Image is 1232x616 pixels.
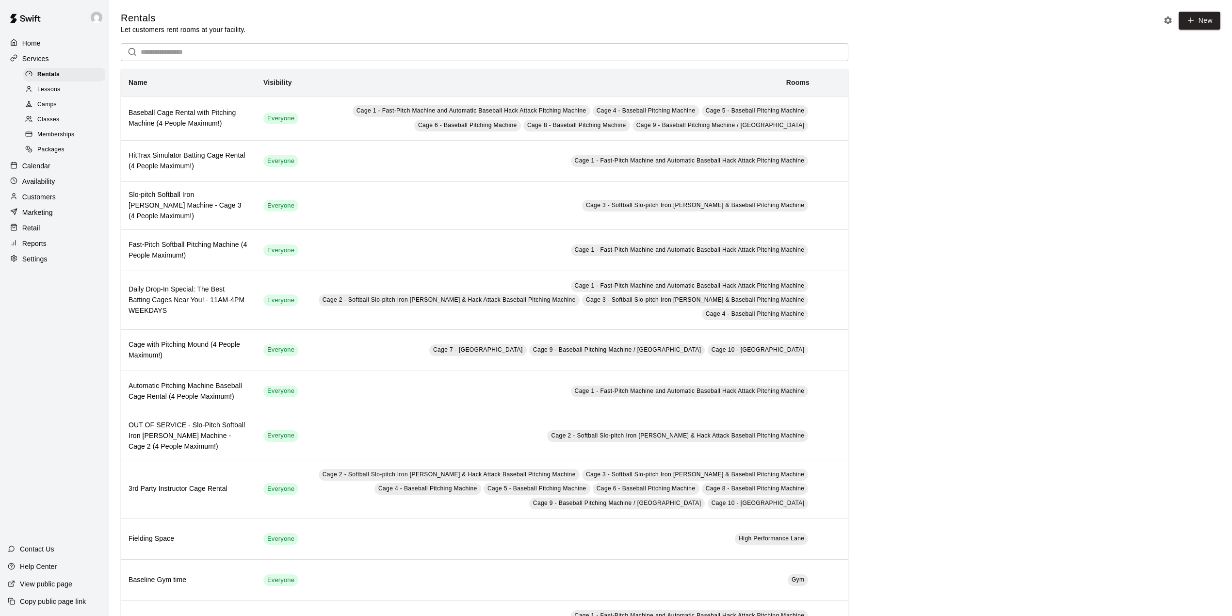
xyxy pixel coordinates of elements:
[22,38,41,48] p: Home
[533,500,701,506] span: Cage 9 - Baseball Pitching Machine / [GEOGRAPHIC_DATA]
[263,387,298,396] span: Everyone
[575,246,805,253] span: Cage 1 - Fast-Pitch Machine and Automatic Baseball Hack Attack Pitching Machine
[8,236,101,251] a: Reports
[487,485,586,492] span: Cage 5 - Baseball Pitching Machine
[586,296,804,303] span: Cage 3 - Softball Slo-pitch Iron [PERSON_NAME] & Baseball Pitching Machine
[712,500,805,506] span: Cage 10 - [GEOGRAPHIC_DATA]
[8,190,101,204] a: Customers
[23,97,109,113] a: Camps
[129,340,248,361] h6: Cage with Pitching Mound (4 People Maximum!)
[129,420,248,452] h6: OUT OF SERVICE - Slo-Pitch Softball Iron [PERSON_NAME] Machine - Cage 2 (4 People Maximum!)
[1179,12,1220,30] a: New
[527,122,626,129] span: Cage 8 - Baseball Pitching Machine
[263,246,298,255] span: Everyone
[263,79,292,86] b: Visibility
[263,113,298,124] div: This service is visible to all of your customers
[263,576,298,585] span: Everyone
[706,310,805,317] span: Cage 4 - Baseball Pitching Machine
[129,381,248,402] h6: Automatic Pitching Machine Baseball Cage Rental (4 People Maximum!)
[129,575,248,585] h6: Baseline Gym time
[263,574,298,586] div: This service is visible to all of your customers
[263,294,298,306] div: This service is visible to all of your customers
[263,483,298,495] div: This service is visible to all of your customers
[739,535,804,542] span: High Performance Lane
[8,252,101,266] a: Settings
[129,484,248,494] h6: 3rd Party Instructor Cage Rental
[378,485,477,492] span: Cage 4 - Baseball Pitching Machine
[263,200,298,211] div: This service is visible to all of your customers
[706,107,805,114] span: Cage 5 - Baseball Pitching Machine
[8,205,101,220] a: Marketing
[22,177,55,186] p: Availability
[22,208,53,217] p: Marketing
[129,284,248,316] h6: Daily Drop-In Special: The Best Batting Cages Near You! - 11AM-4PM WEEKDAYS
[323,296,576,303] span: Cage 2 - Softball Slo-pitch Iron [PERSON_NAME] & Hack Attack Baseball Pitching Machine
[23,67,109,82] a: Rentals
[8,51,101,66] a: Services
[263,431,298,440] span: Everyone
[23,128,109,143] a: Memberships
[23,143,105,157] div: Packages
[129,240,248,261] h6: Fast-Pitch Softball Pitching Machine (4 People Maximum!)
[129,534,248,544] h6: Fielding Space
[37,130,74,140] span: Memberships
[23,68,105,81] div: Rentals
[23,113,109,128] a: Classes
[8,159,101,173] a: Calendar
[575,157,805,164] span: Cage 1 - Fast-Pitch Machine and Automatic Baseball Hack Attack Pitching Machine
[8,36,101,50] div: Home
[23,83,105,97] div: Lessons
[263,345,298,355] span: Everyone
[91,12,102,23] img: Joe Florio
[23,113,105,127] div: Classes
[597,485,696,492] span: Cage 6 - Baseball Pitching Machine
[263,485,298,494] span: Everyone
[37,85,61,95] span: Lessons
[357,107,586,114] span: Cage 1 - Fast-Pitch Machine and Automatic Baseball Hack Attack Pitching Machine
[22,192,56,202] p: Customers
[586,471,804,478] span: Cage 3 - Softball Slo-pitch Iron [PERSON_NAME] & Baseball Pitching Machine
[263,344,298,356] div: This service is visible to all of your customers
[37,70,60,80] span: Rentals
[263,296,298,305] span: Everyone
[23,82,109,97] a: Lessons
[575,388,805,394] span: Cage 1 - Fast-Pitch Machine and Automatic Baseball Hack Attack Pitching Machine
[263,430,298,442] div: This service is visible to all of your customers
[121,12,245,25] h5: Rentals
[263,386,298,397] div: This service is visible to all of your customers
[37,145,65,155] span: Packages
[20,562,57,571] p: Help Center
[433,346,523,353] span: Cage 7 - [GEOGRAPHIC_DATA]
[551,432,804,439] span: Cage 2 - Softball Slo-pitch Iron [PERSON_NAME] & Hack Attack Baseball Pitching Machine
[22,239,47,248] p: Reports
[22,254,48,264] p: Settings
[129,150,248,172] h6: HitTrax Simulator Batting Cage Rental (4 People Maximum!)
[129,108,248,129] h6: Baseball Cage Rental with Pitching Machine (4 People Maximum!)
[20,597,86,606] p: Copy public page link
[597,107,696,114] span: Cage 4 - Baseball Pitching Machine
[121,25,245,34] p: Let customers rent rooms at your facility.
[1161,13,1175,28] button: Rental settings
[263,201,298,211] span: Everyone
[323,471,576,478] span: Cage 2 - Softball Slo-pitch Iron [PERSON_NAME] & Hack Attack Baseball Pitching Machine
[89,8,109,27] div: Joe Florio
[263,155,298,167] div: This service is visible to all of your customers
[20,579,72,589] p: View public page
[263,535,298,544] span: Everyone
[129,79,147,86] b: Name
[8,221,101,235] a: Retail
[636,122,805,129] span: Cage 9 - Baseball Pitching Machine / [GEOGRAPHIC_DATA]
[533,346,701,353] span: Cage 9 - Baseball Pitching Machine / [GEOGRAPHIC_DATA]
[20,544,54,554] p: Contact Us
[8,174,101,189] a: Availability
[575,282,805,289] span: Cage 1 - Fast-Pitch Machine and Automatic Baseball Hack Attack Pitching Machine
[786,79,810,86] b: Rooms
[22,54,49,64] p: Services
